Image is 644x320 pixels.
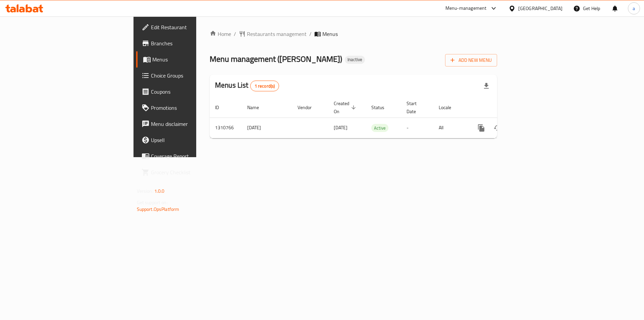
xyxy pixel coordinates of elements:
[215,103,228,111] span: ID
[401,118,433,138] td: -
[371,124,388,132] span: Active
[151,152,236,160] span: Coverage Report
[250,81,279,91] div: Total records count
[210,97,543,138] table: enhanced table
[371,103,393,111] span: Status
[468,97,543,118] th: Actions
[445,54,497,66] button: Add New Menu
[439,103,460,111] span: Locale
[136,148,241,164] a: Coverage Report
[136,35,241,51] a: Branches
[345,56,365,64] div: Inactive
[433,118,468,138] td: All
[322,30,338,38] span: Menus
[136,19,241,35] a: Edit Restaurant
[334,123,347,132] span: [DATE]
[137,187,153,195] span: Version:
[334,99,358,116] span: Created On
[445,4,487,12] div: Menu-management
[154,187,165,195] span: 1.0.0
[210,51,342,66] span: Menu management ( [PERSON_NAME] )
[151,168,236,176] span: Grocery Checklist
[242,118,292,138] td: [DATE]
[215,80,279,91] h2: Menus List
[345,57,365,62] span: Inactive
[633,5,635,12] span: a
[136,100,241,116] a: Promotions
[151,72,236,80] span: Choice Groups
[298,103,320,111] span: Vendor
[247,103,268,111] span: Name
[309,30,312,38] li: /
[151,88,236,96] span: Coupons
[136,84,241,100] a: Coupons
[450,56,492,64] span: Add New Menu
[151,104,236,112] span: Promotions
[136,116,241,132] a: Menu disclaimer
[151,136,236,144] span: Upsell
[239,30,307,38] a: Restaurants management
[136,132,241,148] a: Upsell
[247,30,307,38] span: Restaurants management
[489,120,505,136] button: Change Status
[137,198,168,207] span: Get support on:
[407,99,425,116] span: Start Date
[251,83,279,89] span: 1 record(s)
[518,5,562,12] div: [GEOGRAPHIC_DATA]
[136,164,241,180] a: Grocery Checklist
[210,30,497,38] nav: breadcrumb
[151,120,236,128] span: Menu disclaimer
[152,55,236,63] span: Menus
[136,67,241,84] a: Choice Groups
[473,120,489,136] button: more
[137,205,179,214] a: Support.OpsPlatform
[136,51,241,67] a: Menus
[151,39,236,47] span: Branches
[478,78,494,94] div: Export file
[151,23,236,31] span: Edit Restaurant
